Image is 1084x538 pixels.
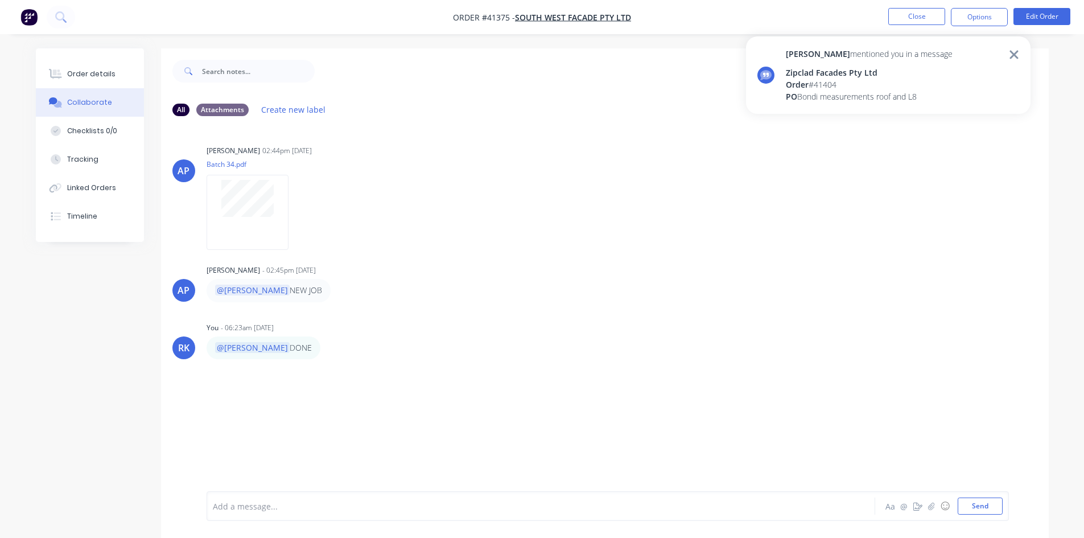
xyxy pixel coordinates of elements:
button: Send [958,498,1003,515]
button: Create new label [255,102,332,117]
a: South West Facade Pty Ltd [515,12,631,23]
div: mentioned you in a message [786,48,953,60]
button: Collaborate [36,88,144,117]
input: Search notes... [202,60,315,83]
div: RK [178,341,189,355]
div: Timeline [67,211,97,221]
button: Aa [884,499,897,513]
div: # 41404 [786,79,953,91]
span: @[PERSON_NAME] [215,342,290,353]
div: Zipclad Facades Pty Ltd [786,67,953,79]
div: Tracking [67,154,98,165]
button: Linked Orders [36,174,144,202]
div: AP [178,164,189,178]
button: ☺ [938,499,952,513]
button: Tracking [36,145,144,174]
p: Batch 34.pdf [207,159,300,169]
span: Order #41375 - [453,12,515,23]
div: Bondi measurements roof and L8 [786,91,953,102]
div: 02:44pm [DATE] [262,146,312,156]
div: Order details [67,69,116,79]
span: [PERSON_NAME] [786,48,850,59]
img: Factory [20,9,38,26]
div: Collaborate [67,97,112,108]
div: [PERSON_NAME] [207,265,260,276]
div: All [172,104,189,116]
button: Close [888,8,945,25]
span: PO [786,91,797,102]
button: Checklists 0/0 [36,117,144,145]
button: Edit Order [1013,8,1070,25]
span: @[PERSON_NAME] [215,285,290,295]
button: Options [951,8,1008,26]
div: [PERSON_NAME] [207,146,260,156]
p: DONE [215,342,312,354]
p: NEW JOB [215,285,322,296]
div: Attachments [196,104,249,116]
div: You [207,323,219,333]
div: - 06:23am [DATE] [221,323,274,333]
div: AP [178,284,189,297]
button: @ [897,499,911,513]
div: Checklists 0/0 [67,126,117,136]
span: Order [786,79,809,90]
button: Timeline [36,202,144,231]
button: Order details [36,60,144,88]
div: Linked Orders [67,183,116,193]
div: - 02:45pm [DATE] [262,265,316,276]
